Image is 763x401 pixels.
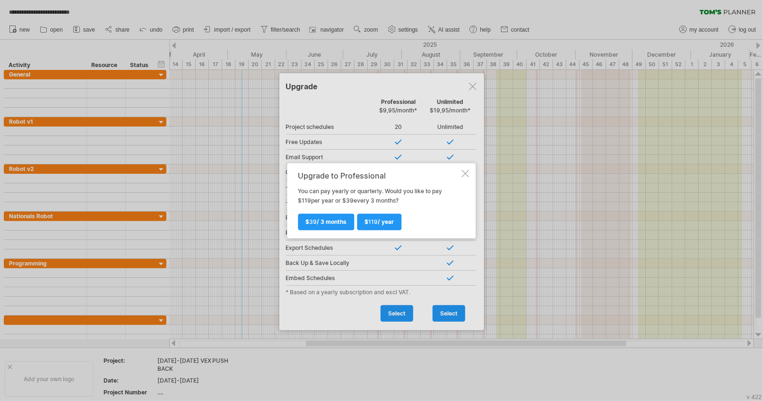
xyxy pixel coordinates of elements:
[310,218,317,225] span: 39
[298,213,355,230] a: $39/ 3 months
[357,213,402,230] a: $119/ year
[369,218,378,225] span: 119
[347,197,354,204] span: 39
[365,218,394,225] span: $ / year
[306,218,347,225] span: $ / 3 months
[298,171,460,230] div: You can pay yearly or quarterly. Would you like to pay $ per year or $ every 3 months?
[302,197,312,204] span: 119
[298,171,460,180] div: Upgrade to Professional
